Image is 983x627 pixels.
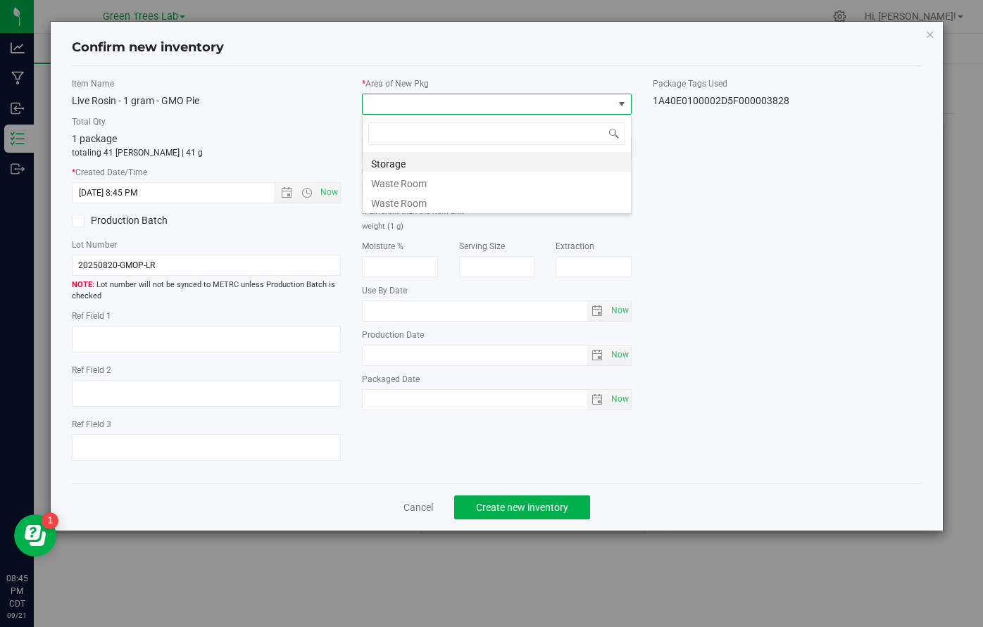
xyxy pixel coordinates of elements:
iframe: Resource center unread badge [42,512,58,529]
a: Cancel [403,500,433,514]
label: Package Tags Used [653,77,922,90]
span: Create new inventory [476,502,568,513]
span: Open the date view [275,187,299,198]
span: select [587,301,608,321]
button: Create new inventory [454,495,590,519]
p: totaling 41 [PERSON_NAME] | 41 g [72,146,342,159]
label: Use By Date [362,284,632,297]
div: Live Rosin - 1 gram - GMO Pie [72,94,342,108]
small: If different than the item unit weight (1 g) [362,207,464,231]
label: Area of New Pkg [362,77,632,90]
div: 1A40E0100002D5F000003828 [653,94,922,108]
label: Ref Field 3 [72,418,342,431]
span: select [608,390,631,410]
span: select [587,390,608,410]
span: select [608,301,631,321]
label: Ref Field 2 [72,364,342,376]
span: Set Current date [608,300,632,321]
label: Production Date [362,329,632,341]
label: Ref Field 1 [72,310,342,322]
span: Open the time view [295,187,319,198]
iframe: Resource center [14,514,56,557]
span: Set Current date [318,182,342,203]
label: Packaged Date [362,373,632,386]
label: Item Name [72,77,342,90]
span: Set Current date [608,345,632,365]
label: Lot Number [72,239,342,251]
span: select [587,346,608,365]
span: select [608,346,631,365]
span: Lot number will not be synced to METRC unless Production Batch is checked [72,279,342,303]
h4: Confirm new inventory [72,39,224,57]
label: Extraction [556,240,632,253]
label: Moisture % [362,240,438,253]
span: Set Current date [608,389,632,410]
label: Created Date/Time [72,166,342,179]
label: Serving Size [459,240,535,253]
label: Production Batch [72,213,196,228]
span: 1 package [72,133,117,144]
label: Total Qty [72,115,342,128]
